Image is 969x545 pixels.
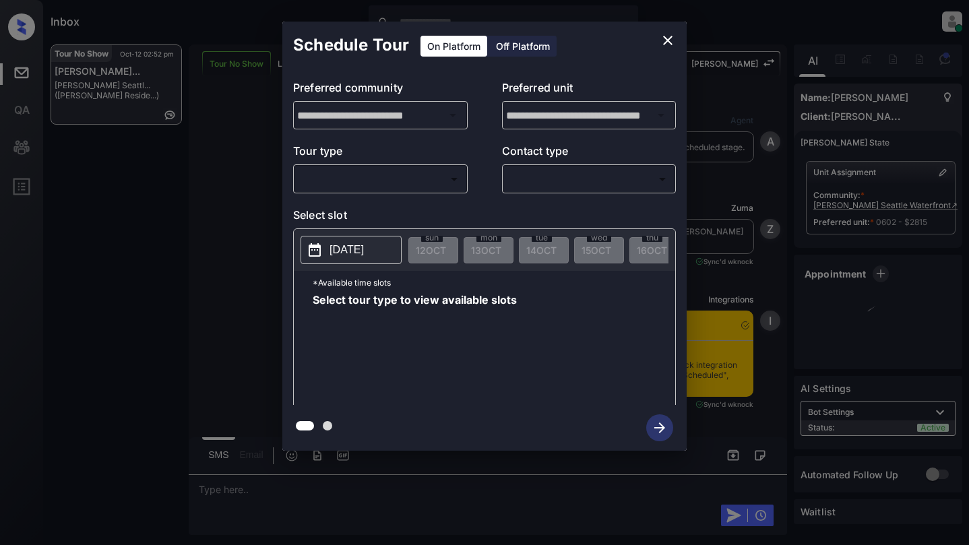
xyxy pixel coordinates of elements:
[502,79,677,101] p: Preferred unit
[654,27,681,54] button: close
[293,207,676,228] p: Select slot
[282,22,420,69] h2: Schedule Tour
[313,271,675,294] p: *Available time slots
[330,242,364,258] p: [DATE]
[293,143,468,164] p: Tour type
[293,79,468,101] p: Preferred community
[502,143,677,164] p: Contact type
[420,36,487,57] div: On Platform
[313,294,517,402] span: Select tour type to view available slots
[301,236,402,264] button: [DATE]
[489,36,557,57] div: Off Platform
